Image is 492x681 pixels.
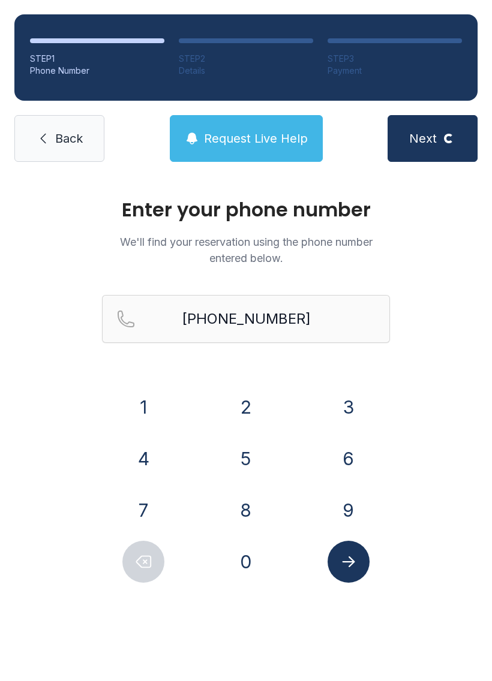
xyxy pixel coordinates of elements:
[328,489,370,531] button: 9
[179,53,313,65] div: STEP 2
[122,541,164,583] button: Delete number
[122,386,164,428] button: 1
[55,130,83,147] span: Back
[409,130,437,147] span: Next
[225,386,267,428] button: 2
[328,65,462,77] div: Payment
[225,438,267,480] button: 5
[204,130,308,147] span: Request Live Help
[225,489,267,531] button: 8
[122,489,164,531] button: 7
[30,65,164,77] div: Phone Number
[102,234,390,266] p: We'll find your reservation using the phone number entered below.
[328,438,370,480] button: 6
[102,295,390,343] input: Reservation phone number
[225,541,267,583] button: 0
[30,53,164,65] div: STEP 1
[328,541,370,583] button: Submit lookup form
[102,200,390,219] h1: Enter your phone number
[328,386,370,428] button: 3
[179,65,313,77] div: Details
[122,438,164,480] button: 4
[328,53,462,65] div: STEP 3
